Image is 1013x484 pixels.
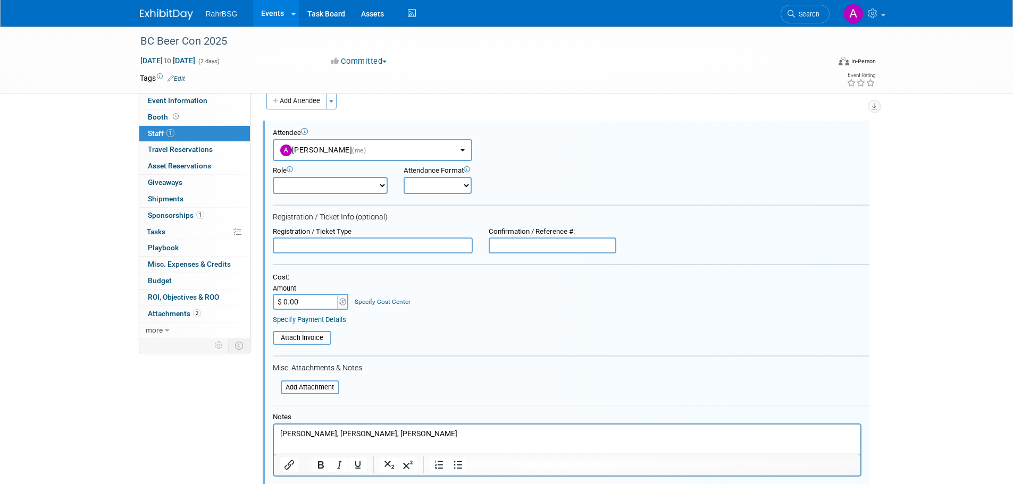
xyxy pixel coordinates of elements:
a: Search [781,5,830,23]
span: more [146,326,163,334]
span: Budget [148,276,172,285]
img: ExhibitDay [140,9,193,20]
a: Event Information [139,93,250,109]
span: Giveaways [148,178,182,186]
span: 2 [193,309,201,317]
button: Numbered list [430,457,448,472]
a: Booth [139,109,250,125]
td: Toggle Event Tabs [228,338,250,352]
span: to [163,56,173,65]
a: Sponsorships1 [139,208,250,224]
span: Booth not reserved yet [171,113,181,121]
div: Role [273,166,388,175]
span: ROI, Objectives & ROO [148,293,219,301]
a: Travel Reservations [139,142,250,158]
span: Search [795,10,819,18]
button: Committed [328,56,391,67]
a: Tasks [139,224,250,240]
span: 1 [166,129,174,137]
span: Shipments [148,194,183,203]
img: Format-Inperson.png [839,57,849,65]
td: Tags [140,73,185,83]
div: Registration / Ticket Type [273,227,473,236]
img: Ashley Grotewold [843,4,864,24]
button: Add Attendee [266,92,326,109]
span: [DATE] [DATE] [140,56,196,65]
a: Specify Cost Center [355,298,411,305]
span: Sponsorships [148,211,204,219]
div: BC Beer Con 2025 [137,32,814,51]
div: Cost: [273,273,869,282]
a: Staff1 [139,126,250,142]
a: more [139,322,250,338]
a: Specify Payment Details [273,316,346,324]
a: Attachments2 [139,306,250,322]
span: Staff [148,129,174,138]
div: Event Format [767,55,876,71]
span: Attachments [148,309,201,318]
span: Tasks [147,227,165,236]
span: [PERSON_NAME] [280,146,366,154]
span: Booth [148,113,181,121]
span: Asset Reservations [148,162,211,170]
div: Misc. Attachments & Notes [273,363,869,373]
a: Asset Reservations [139,158,250,174]
button: Underline [349,457,367,472]
div: Amount [273,284,350,294]
button: Bullet list [449,457,467,472]
a: Budget [139,273,250,289]
button: [PERSON_NAME](me) [273,139,472,161]
button: Insert/edit link [280,457,298,472]
div: Registration / Ticket Info (optional) [273,213,869,222]
button: Superscript [399,457,417,472]
button: Subscript [380,457,398,472]
div: Attendee [273,129,869,138]
div: Notes [273,413,861,422]
span: Playbook [148,243,179,252]
span: RahrBSG [206,10,238,18]
span: (me) [352,147,366,154]
a: Shipments [139,191,250,207]
td: Personalize Event Tab Strip [210,338,229,352]
a: Giveaways [139,175,250,191]
div: In-Person [851,57,876,65]
div: Event Rating [847,73,875,78]
span: (2 days) [197,58,220,65]
span: Misc. Expenses & Credits [148,260,231,268]
a: Misc. Expenses & Credits [139,257,250,273]
span: Event Information [148,96,207,105]
div: Attendance Format [404,166,541,175]
span: 1 [196,211,204,219]
iframe: Rich Text Area [274,424,860,454]
a: Playbook [139,240,250,256]
span: Travel Reservations [148,145,213,154]
a: Edit [168,75,185,82]
button: Italic [330,457,348,472]
a: ROI, Objectives & ROO [139,290,250,305]
div: Confirmation / Reference #: [489,227,616,236]
button: Bold [312,457,330,472]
